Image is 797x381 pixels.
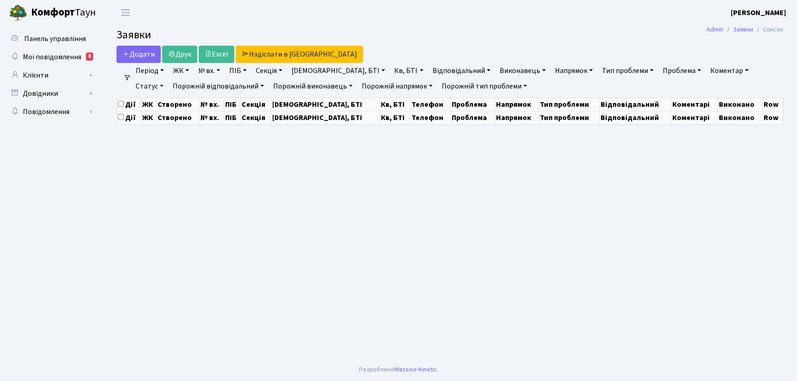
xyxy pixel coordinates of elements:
[718,98,763,111] th: Виконано
[269,78,356,94] a: Порожній виконавець
[169,78,268,94] a: Порожній відповідальний
[141,111,156,124] th: ЖК
[116,46,161,63] a: Додати
[707,63,752,78] a: Коментар
[157,111,200,124] th: Створено
[410,98,450,111] th: Телефон
[451,111,495,124] th: Проблема
[200,98,224,111] th: № вх.
[162,46,197,63] a: Друк
[380,111,410,124] th: Кв, БТІ
[659,63,705,78] a: Проблема
[763,98,783,111] th: Row
[380,98,410,111] th: Кв, БТІ
[24,34,86,44] span: Панель управління
[169,63,193,78] a: ЖК
[117,98,141,111] th: Дії
[5,84,96,103] a: Довідники
[600,111,671,124] th: Відповідальний
[9,4,27,22] img: logo.png
[763,111,783,124] th: Row
[598,63,657,78] a: Тип проблеми
[117,111,141,124] th: Дії
[539,111,600,124] th: Тип проблеми
[132,63,168,78] a: Період
[252,63,286,78] a: Секція
[31,5,96,21] span: Таун
[5,103,96,121] a: Повідомлення
[358,78,436,94] a: Порожній напрямок
[753,25,783,35] li: Список
[5,30,96,48] a: Панель управління
[122,49,155,59] span: Додати
[240,98,271,111] th: Секція
[240,111,271,124] th: Секція
[671,111,718,124] th: Коментарі
[551,63,596,78] a: Напрямок
[731,8,786,18] b: [PERSON_NAME]
[114,5,137,20] button: Переключити навігацію
[157,98,200,111] th: Створено
[495,111,539,124] th: Напрямок
[86,52,93,61] div: 8
[429,63,494,78] a: Відповідальний
[731,7,786,18] a: [PERSON_NAME]
[693,20,797,39] nav: breadcrumb
[600,98,671,111] th: Відповідальний
[226,63,250,78] a: ПІБ
[496,63,549,78] a: Виконавець
[271,98,380,111] th: [DEMOGRAPHIC_DATA], БТІ
[288,63,389,78] a: [DEMOGRAPHIC_DATA], БТІ
[395,365,437,374] a: Massive Kinetic
[5,66,96,84] a: Клієнти
[671,98,718,111] th: Коментарі
[23,52,81,62] span: Мої повідомлення
[236,46,363,63] a: Надіслати в [GEOGRAPHIC_DATA]
[200,111,224,124] th: № вх.
[359,365,438,375] div: Розроблено .
[116,27,151,43] span: Заявки
[199,46,234,63] a: Excel
[224,98,240,111] th: ПІБ
[718,111,763,124] th: Виконано
[224,111,240,124] th: ПІБ
[410,111,450,124] th: Телефон
[31,5,75,20] b: Комфорт
[495,98,539,111] th: Напрямок
[438,78,531,94] a: Порожній тип проблеми
[733,25,753,34] a: Заявки
[141,98,156,111] th: ЖК
[195,63,224,78] a: № вх.
[707,25,723,34] a: Admin
[271,111,380,124] th: [DEMOGRAPHIC_DATA], БТІ
[132,78,167,94] a: Статус
[391,63,427,78] a: Кв, БТІ
[451,98,495,111] th: Проблема
[5,48,96,66] a: Мої повідомлення8
[539,98,600,111] th: Тип проблеми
